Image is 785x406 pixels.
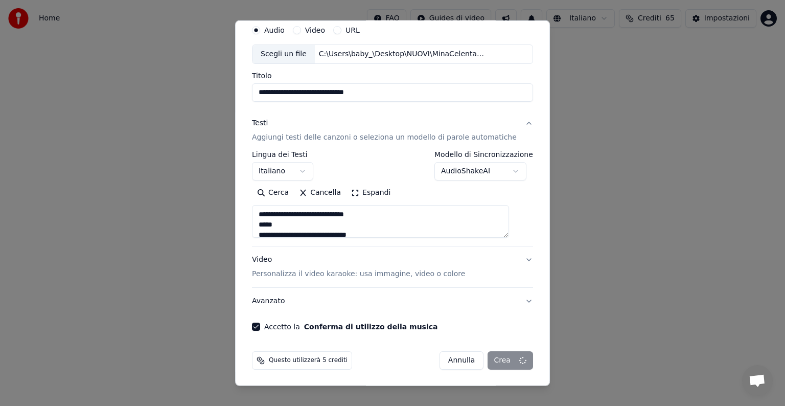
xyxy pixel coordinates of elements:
button: Cerca [252,185,294,201]
button: Avanzato [252,288,533,314]
div: TestiAggiungi testi delle canzoni o seleziona un modello di parole automatiche [252,151,533,246]
button: Espandi [346,185,396,201]
button: VideoPersonalizza il video karaoke: usa immagine, video o colore [252,246,533,287]
label: Titolo [252,72,533,79]
button: Cancella [294,185,346,201]
label: URL [345,27,360,34]
div: C:\Users\baby_\Desktop\NUOVI\MinaCelentano - A Un Passo Da Te ([PERSON_NAME] & [PERSON_NAME]).m4a [315,49,489,59]
p: Aggiungi testi delle canzoni o seleziona un modello di parole automatiche [252,132,517,143]
label: Modello di Sincronizzazione [434,151,533,158]
button: TestiAggiungi testi delle canzoni o seleziona un modello di parole automatiche [252,110,533,151]
label: Video [305,27,325,34]
div: Testi [252,118,268,128]
span: Questo utilizzerà 5 crediti [269,356,348,365]
p: Personalizza il video karaoke: usa immagine, video o colore [252,269,465,279]
div: Scegli un file [252,45,315,63]
div: Video [252,255,465,279]
label: Audio [264,27,285,34]
button: Accetto la [304,323,438,330]
button: Annulla [440,351,484,370]
label: Lingua dei Testi [252,151,313,158]
label: Accetto la [264,323,437,330]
